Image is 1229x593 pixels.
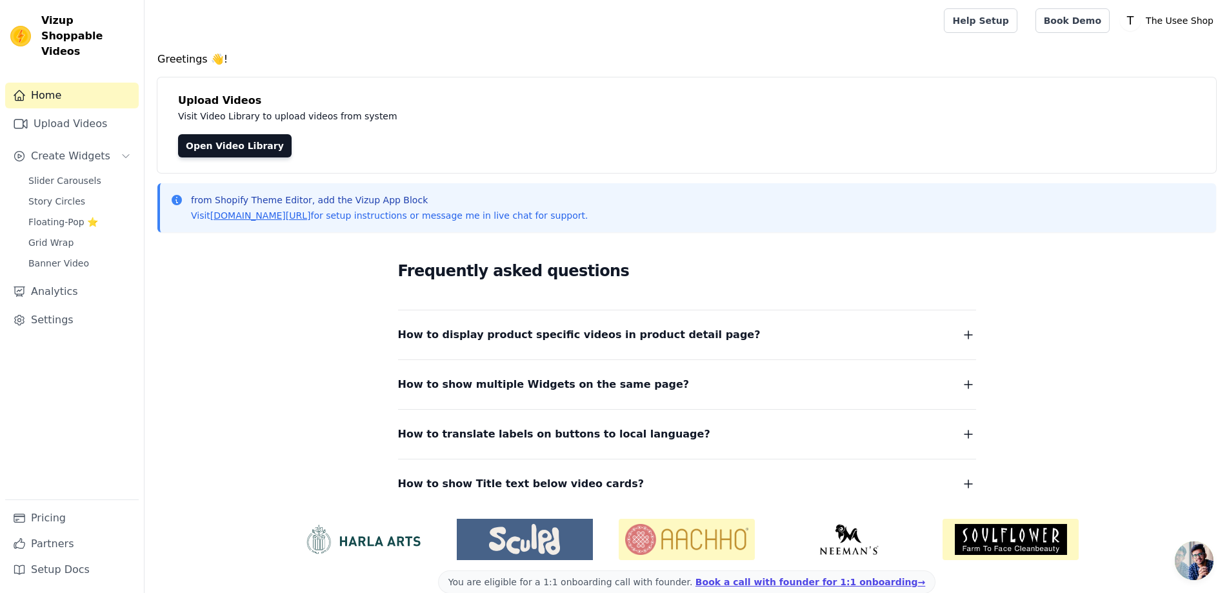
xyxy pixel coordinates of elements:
[1035,8,1110,33] a: Book Demo
[398,475,976,493] button: How to show Title text below video cards?
[157,52,1216,67] h4: Greetings 👋!
[457,524,593,555] img: Sculpd US
[695,577,925,587] a: Book a call with founder for 1:1 onboarding
[178,108,756,124] p: Visit Video Library to upload videos from system
[398,425,976,443] button: How to translate labels on buttons to local language?
[398,376,690,394] span: How to show multiple Widgets on the same page?
[398,425,710,443] span: How to translate labels on buttons to local language?
[31,148,110,164] span: Create Widgets
[398,376,976,394] button: How to show multiple Widgets on the same page?
[21,254,139,272] a: Banner Video
[781,524,917,555] img: Neeman's
[398,475,644,493] span: How to show Title text below video cards?
[28,257,89,270] span: Banner Video
[28,174,101,187] span: Slider Carousels
[398,326,976,344] button: How to display product specific videos in product detail page?
[1175,541,1214,580] a: Open chat
[191,209,588,222] p: Visit for setup instructions or message me in live chat for support.
[5,557,139,583] a: Setup Docs
[1126,14,1134,27] text: T
[41,13,134,59] span: Vizup Shoppable Videos
[1120,9,1219,32] button: T The Usee Shop
[5,143,139,169] button: Create Widgets
[191,194,588,206] p: from Shopify Theme Editor, add the Vizup App Block
[21,234,139,252] a: Grid Wrap
[10,26,31,46] img: Vizup
[943,519,1079,560] img: Soulflower
[178,93,1195,108] h4: Upload Videos
[1141,9,1219,32] p: The Usee Shop
[5,505,139,531] a: Pricing
[5,111,139,137] a: Upload Videos
[5,279,139,305] a: Analytics
[5,307,139,333] a: Settings
[210,210,311,221] a: [DOMAIN_NAME][URL]
[28,195,85,208] span: Story Circles
[295,524,431,555] img: HarlaArts
[944,8,1017,33] a: Help Setup
[398,258,976,284] h2: Frequently asked questions
[619,519,755,560] img: Aachho
[21,192,139,210] a: Story Circles
[398,326,761,344] span: How to display product specific videos in product detail page?
[21,213,139,231] a: Floating-Pop ⭐
[5,83,139,108] a: Home
[178,134,292,157] a: Open Video Library
[28,216,98,228] span: Floating-Pop ⭐
[5,531,139,557] a: Partners
[21,172,139,190] a: Slider Carousels
[28,236,74,249] span: Grid Wrap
